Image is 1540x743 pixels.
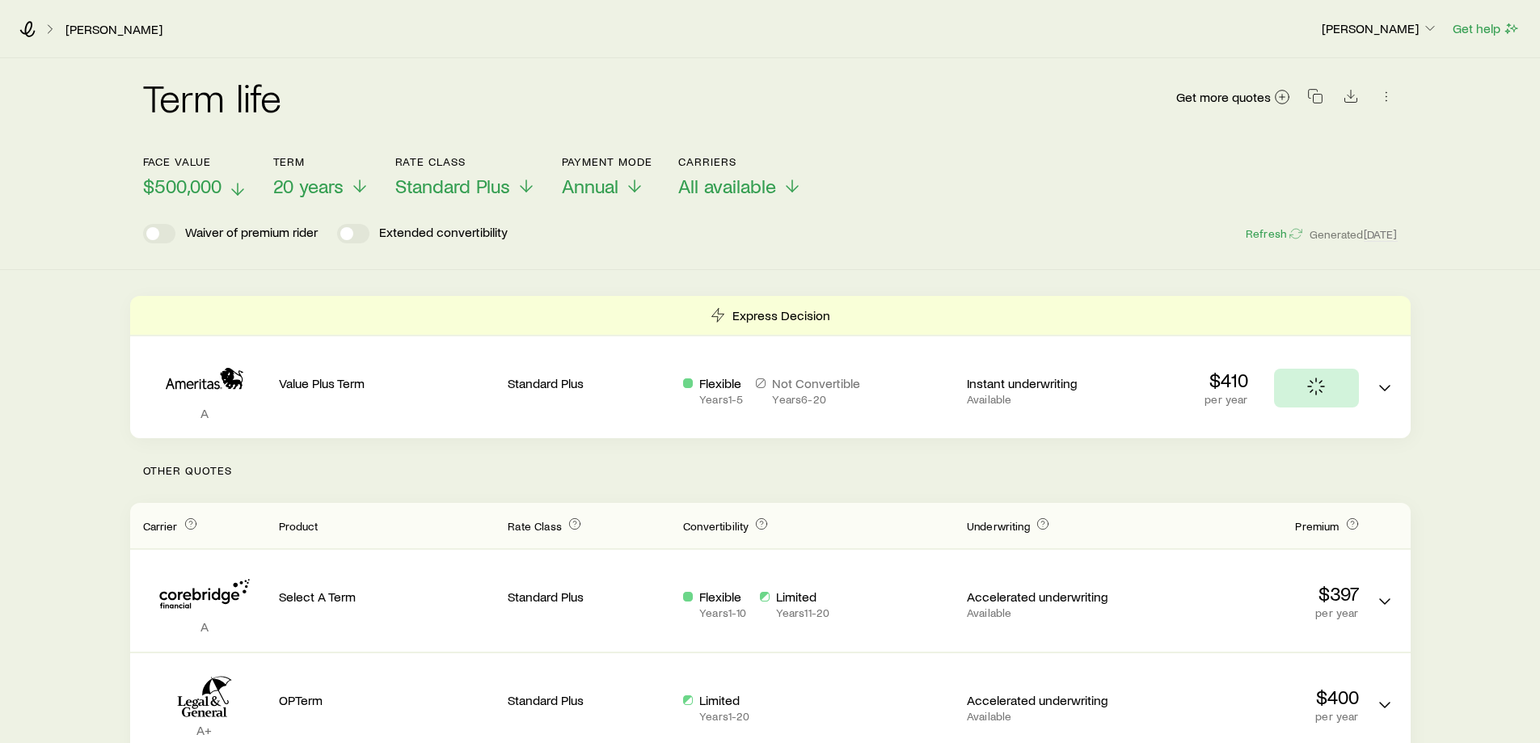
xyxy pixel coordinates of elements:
p: [PERSON_NAME] [1322,20,1438,36]
span: Generated [1310,227,1397,242]
p: Limited [699,692,749,708]
button: [PERSON_NAME] [1321,19,1439,39]
p: Extended convertibility [379,224,508,243]
div: Term quotes [130,296,1411,438]
p: A+ [143,722,266,738]
p: Payment Mode [562,155,653,168]
p: Waiver of premium rider [185,224,318,243]
span: Premium [1295,519,1339,533]
button: Face value$500,000 [143,155,247,198]
button: Rate ClassStandard Plus [395,155,536,198]
p: Instant underwriting [967,375,1129,391]
p: Term [273,155,369,168]
p: Years 11 - 20 [776,606,830,619]
p: Value Plus Term [279,375,496,391]
p: $410 [1205,369,1247,391]
a: Download CSV [1340,91,1362,107]
button: Payment ModeAnnual [562,155,653,198]
p: A [143,618,266,635]
span: $500,000 [143,175,222,197]
p: Years 1 - 20 [699,710,749,723]
p: Standard Plus [508,589,670,605]
button: Get help [1452,19,1521,38]
p: Flexible [699,589,746,605]
p: Standard Plus [508,692,670,708]
p: Select A Term [279,589,496,605]
p: Years 6 - 20 [772,393,860,406]
p: Available [967,393,1129,406]
span: Convertibility [683,519,749,533]
p: Accelerated underwriting [967,692,1129,708]
p: Standard Plus [508,375,670,391]
span: Product [279,519,319,533]
p: Available [967,606,1129,619]
span: All available [678,175,776,197]
p: Flexible [699,375,743,391]
button: CarriersAll available [678,155,802,198]
button: Refresh [1245,226,1303,242]
p: OPTerm [279,692,496,708]
span: Annual [562,175,618,197]
p: Years 1 - 5 [699,393,743,406]
button: Term20 years [273,155,369,198]
p: per year [1205,393,1247,406]
span: 20 years [273,175,344,197]
p: Not Convertible [772,375,860,391]
a: [PERSON_NAME] [65,22,163,37]
p: Years 1 - 10 [699,606,746,619]
p: $400 [1142,686,1359,708]
span: Standard Plus [395,175,510,197]
span: Carrier [143,519,178,533]
p: Rate Class [395,155,536,168]
a: Get more quotes [1175,88,1291,107]
p: Carriers [678,155,802,168]
p: Accelerated underwriting [967,589,1129,605]
p: $397 [1142,582,1359,605]
span: Get more quotes [1176,91,1271,103]
h2: Term life [143,78,282,116]
p: Available [967,710,1129,723]
p: Express Decision [732,307,830,323]
span: Rate Class [508,519,562,533]
p: Face value [143,155,247,168]
p: Other Quotes [130,438,1411,503]
p: per year [1142,710,1359,723]
span: [DATE] [1364,227,1398,242]
span: Underwriting [967,519,1030,533]
p: per year [1142,606,1359,619]
p: Limited [776,589,830,605]
p: A [143,405,266,421]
